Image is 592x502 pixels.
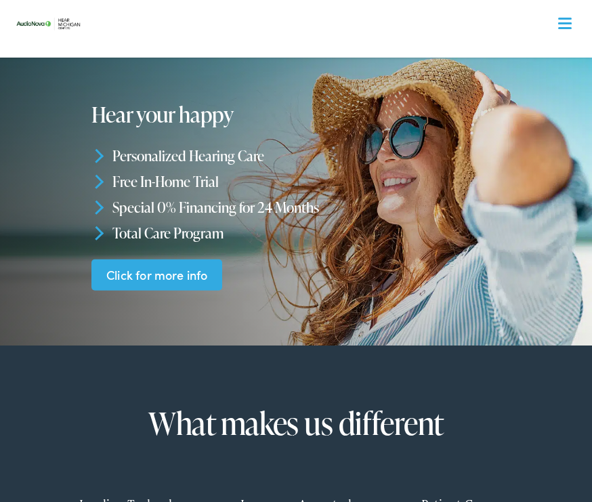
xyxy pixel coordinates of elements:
h1: Hear your happy [91,102,308,126]
li: Total Care Program [91,220,506,246]
a: Click for more info [91,259,222,291]
li: Personalized Hearing Care [91,143,506,169]
li: Free In-Home Trial [91,169,506,194]
h2: What makes us different [66,406,526,440]
li: Special 0% Financing for 24 Months [91,194,506,220]
a: What We Offer [22,54,580,96]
